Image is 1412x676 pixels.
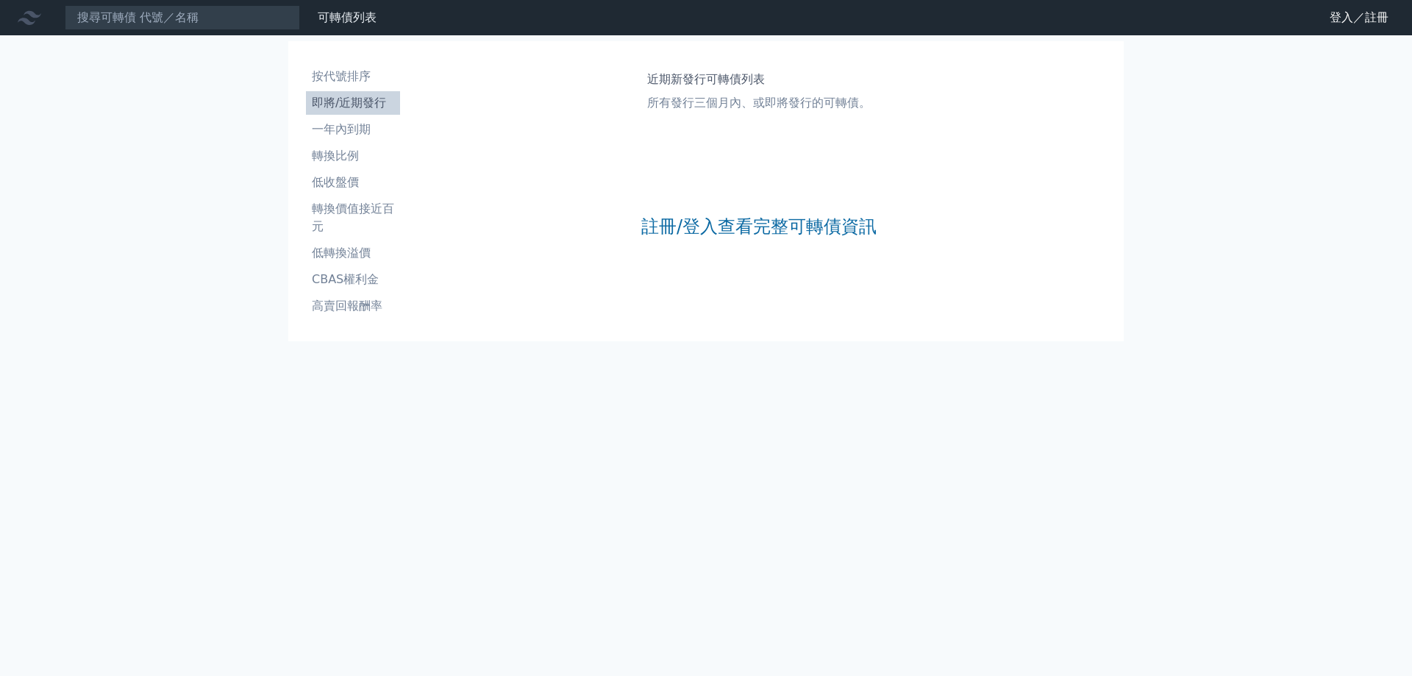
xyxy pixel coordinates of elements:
[306,297,400,315] li: 高賣回報酬率
[647,94,871,112] p: 所有發行三個月內、或即將發行的可轉債。
[318,10,377,24] a: 可轉債列表
[306,94,400,112] li: 即將/近期發行
[306,174,400,191] li: 低收盤價
[306,118,400,141] a: 一年內到期
[306,197,400,238] a: 轉換價值接近百元
[306,144,400,168] a: 轉換比例
[306,171,400,194] a: 低收盤價
[306,147,400,165] li: 轉換比例
[306,268,400,291] a: CBAS權利金
[306,65,400,88] a: 按代號排序
[306,68,400,85] li: 按代號排序
[306,244,400,262] li: 低轉換溢價
[1318,6,1400,29] a: 登入／註冊
[641,215,877,238] a: 註冊/登入查看完整可轉債資訊
[306,121,400,138] li: 一年內到期
[306,294,400,318] a: 高賣回報酬率
[65,5,300,30] input: 搜尋可轉債 代號／名稱
[647,71,871,88] h1: 近期新發行可轉債列表
[306,200,400,235] li: 轉換價值接近百元
[306,271,400,288] li: CBAS權利金
[306,241,400,265] a: 低轉換溢價
[306,91,400,115] a: 即將/近期發行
